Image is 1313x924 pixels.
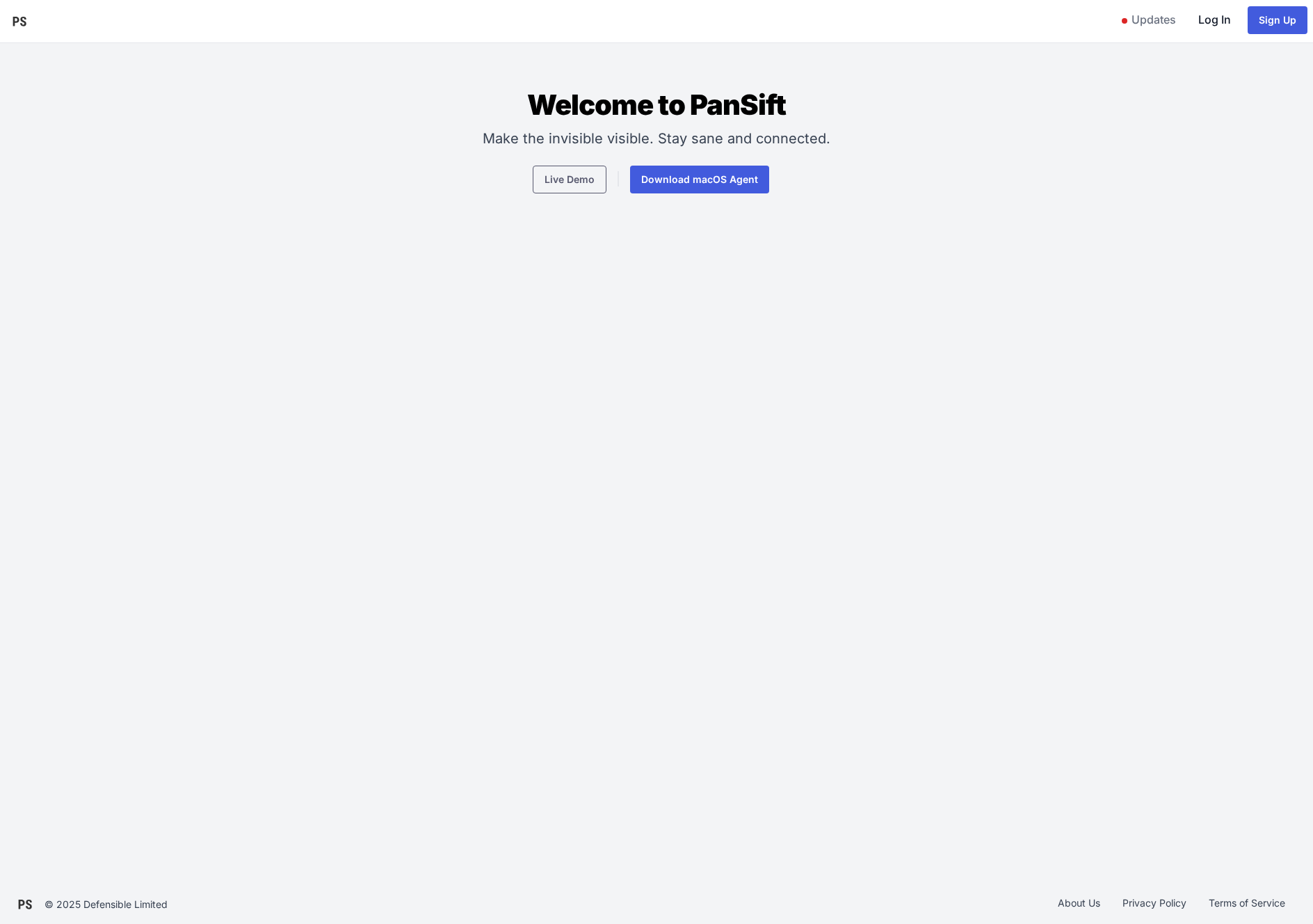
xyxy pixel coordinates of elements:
[1248,6,1307,34] a: Sign Up
[1193,3,1237,36] a: Log In
[1111,896,1198,913] a: Privacy Policy
[1198,896,1296,913] a: Terms of Service
[1122,6,1176,33] span: Updates
[630,166,769,193] a: Download macOS Agent
[483,128,830,149] p: Make the invisible visible. Stay sane and connected.
[1116,3,1182,36] a: Updates
[1047,896,1111,913] a: About Us
[527,88,786,122] h1: Welcome to PanSift
[533,166,606,193] a: Live Demo
[45,898,168,911] div: © 2025 Defensible Limited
